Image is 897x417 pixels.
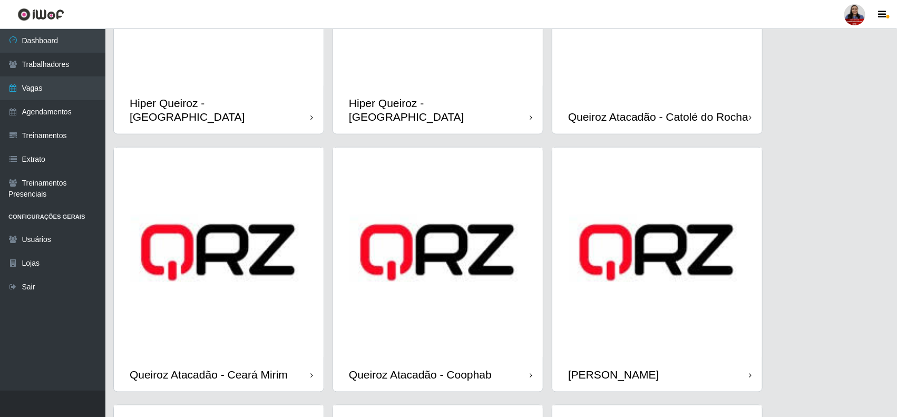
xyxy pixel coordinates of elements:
[130,368,288,381] div: Queiroz Atacadão - Ceará Mirim
[114,148,324,392] a: Queiroz Atacadão - Ceará Mirim
[17,8,64,21] img: CoreUI Logo
[349,96,530,123] div: Hiper Queiroz - [GEOGRAPHIC_DATA]
[552,148,762,357] img: cardImg
[130,96,310,123] div: Hiper Queiroz - [GEOGRAPHIC_DATA]
[552,148,762,392] a: [PERSON_NAME]
[333,148,543,357] img: cardImg
[114,148,324,357] img: cardImg
[349,368,492,381] div: Queiroz Atacadão - Coophab
[333,148,543,392] a: Queiroz Atacadão - Coophab
[568,368,659,381] div: [PERSON_NAME]
[568,110,748,123] div: Queiroz Atacadão - Catolé do Rocha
